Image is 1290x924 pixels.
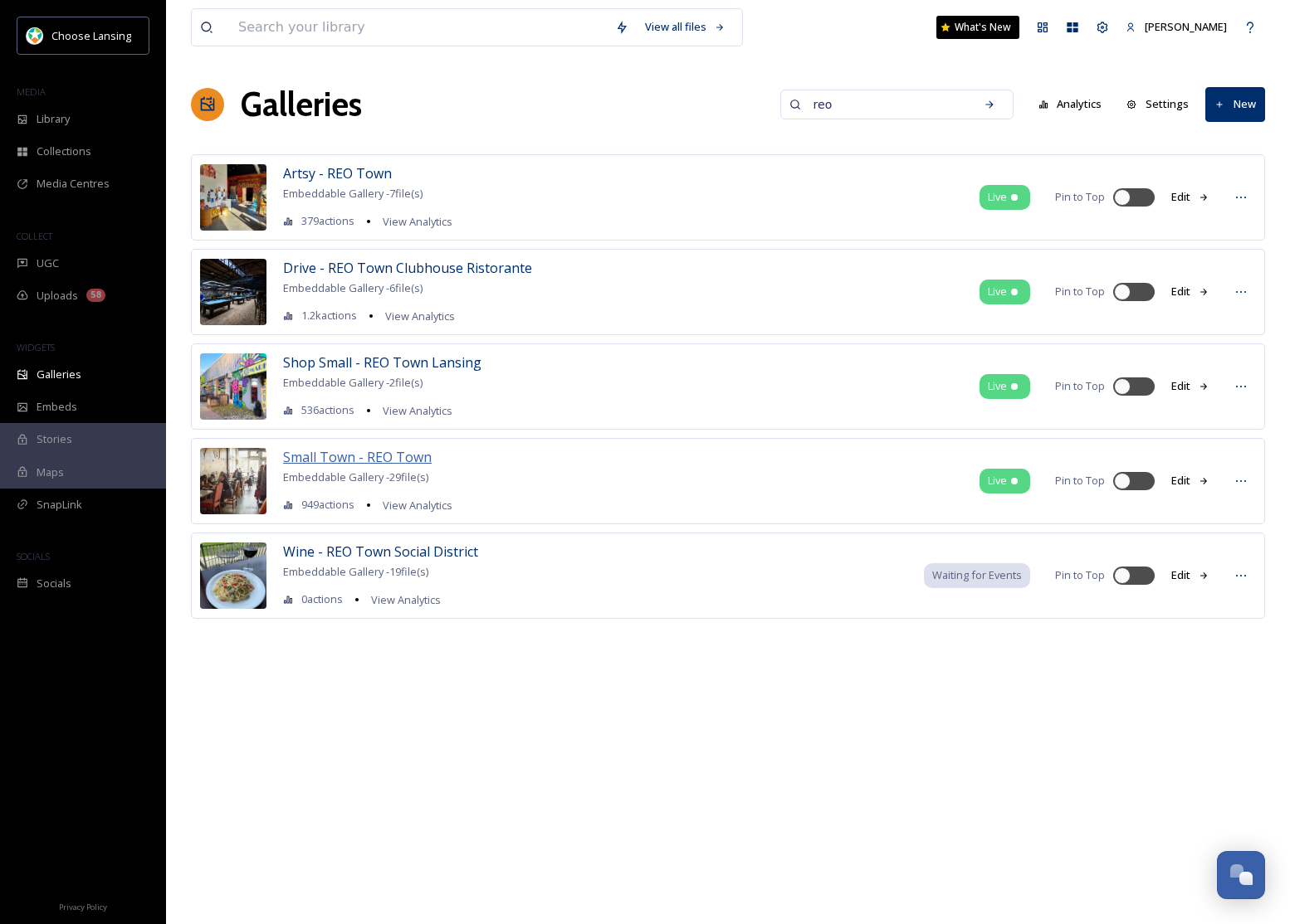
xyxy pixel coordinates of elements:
span: Live [988,284,1007,299]
span: Embeddable Gallery - 6 file(s) [283,280,423,295]
span: COLLECT [17,230,52,242]
span: Embeddable Gallery - 19 file(s) [283,564,428,579]
span: SnapLink [37,497,82,513]
span: Drive - REO Town Clubhouse Ristorante [283,259,532,277]
span: Collections [37,143,91,159]
span: UGC [37,255,59,271]
span: Small Town - REO Town [283,448,432,466]
a: Analytics [1030,88,1119,120]
span: Stories [37,431,72,447]
a: View Analytics [374,401,452,421]
span: Library [37,111,70,127]
a: View Analytics [374,495,452,515]
span: View Analytics [383,214,452,229]
span: Choose Lansing [51,28,131,43]
a: Settings [1118,88,1205,120]
span: Privacy Policy [59,902,107,912]
img: 7a336929-ac69-45b9-b321-a57049d7f024.jpg [200,542,266,609]
a: What's New [936,16,1019,39]
span: Uploads [37,288,78,304]
span: Media Centres [37,176,110,192]
span: Socials [37,576,71,591]
button: New [1205,87,1265,121]
button: Settings [1118,88,1197,120]
input: Search [805,88,966,121]
span: View Analytics [383,498,452,513]
span: Live [988,378,1007,394]
input: Search your library [230,9,607,46]
a: View all files [637,11,734,43]
span: 1.2k actions [301,308,357,323]
span: MEDIA [17,85,46,98]
a: Privacy Policy [59,896,107,916]
button: Edit [1163,559,1218,591]
button: Edit [1163,181,1218,213]
span: Pin to Top [1055,284,1105,299]
span: Embeds [37,399,77,415]
a: [PERSON_NAME] [1117,11,1235,43]
span: SOCIALS [17,550,50,562]
button: Open Chat [1217,851,1265,899]
div: 58 [86,289,105,302]
button: Edit [1163,464,1218,497]
span: Pin to Top [1055,473,1105,489]
span: Wine - REO Town Social District [283,542,478,561]
span: Shop Small - REO Town Lansing [283,353,481,372]
span: 379 actions [301,213,354,229]
span: View Analytics [371,592,441,607]
img: logo.jpeg [27,27,43,44]
span: Artsy - REO Town [283,164,392,182]
span: Maps [37,464,64,480]
button: Edit [1163,370,1218,402]
a: View Analytics [377,306,455,326]
span: Live [988,473,1007,489]
a: Galleries [241,80,362,129]
a: View Analytics [363,590,441,610]
button: Analytics [1030,88,1111,120]
span: View Analytics [385,309,455,323]
span: Pin to Top [1055,378,1105,394]
img: ce8143de-f237-44ba-8210-7b30f73d5f1a.jpg [200,164,266,231]
span: 536 actions [301,402,354,418]
span: Embeddable Gallery - 2 file(s) [283,375,423,390]
span: [PERSON_NAME] [1145,19,1227,34]
img: 9d8865c5-2ecf-47db-b4c1-b3833fb75e88.jpg [200,448,266,514]
span: Embeddable Gallery - 29 file(s) [283,469,428,484]
span: View Analytics [383,403,452,418]
button: Edit [1163,275,1218,308]
span: Pin to Top [1055,567,1105,583]
span: Live [988,189,1007,205]
span: Waiting for Events [932,567,1022,583]
span: Galleries [37,367,81,382]
span: WIDGETS [17,341,55,353]
a: View Analytics [374,212,452,231]
span: 0 actions [301,591,343,607]
img: 2ddc0ce6-ccee-4db6-b374-affe5f1b569b.jpg [200,259,266,325]
img: 3507a510-c6f1-43c0-bbed-0d7713fe11bc.jpg [200,353,266,420]
span: Pin to Top [1055,189,1105,205]
span: 949 actions [301,497,354,513]
span: Embeddable Gallery - 7 file(s) [283,186,423,201]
